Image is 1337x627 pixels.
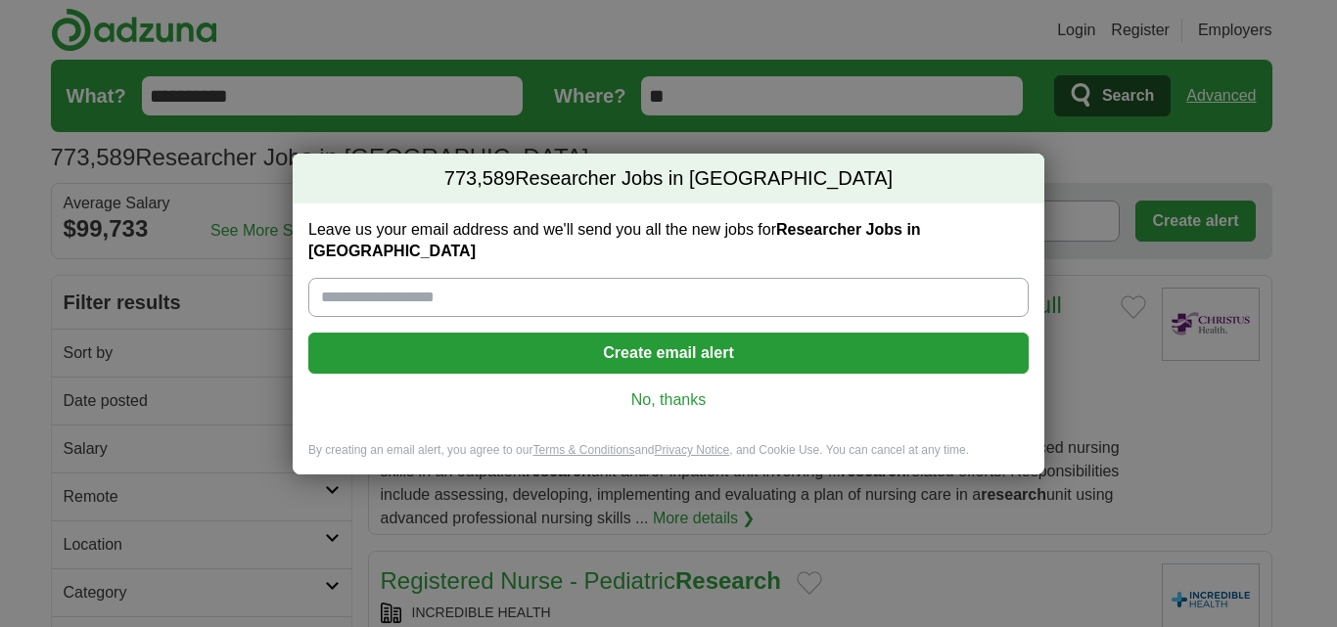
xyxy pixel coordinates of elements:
[532,443,634,457] a: Terms & Conditions
[308,219,1029,262] label: Leave us your email address and we'll send you all the new jobs for
[293,442,1044,474] div: By creating an email alert, you agree to our and , and Cookie Use. You can cancel at any time.
[655,443,730,457] a: Privacy Notice
[324,389,1013,411] a: No, thanks
[293,154,1044,204] h2: Researcher Jobs in [GEOGRAPHIC_DATA]
[444,165,515,193] span: 773,589
[308,333,1029,374] button: Create email alert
